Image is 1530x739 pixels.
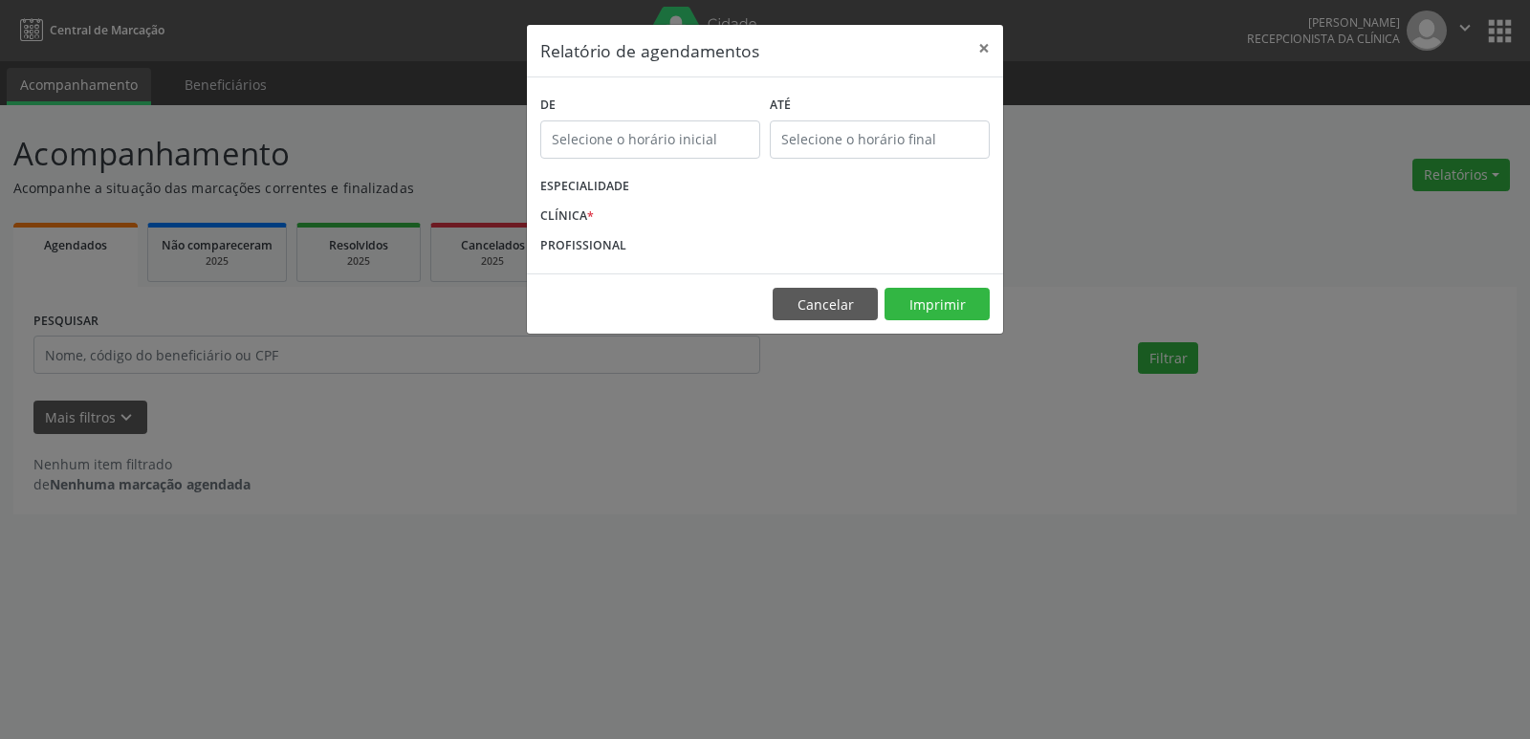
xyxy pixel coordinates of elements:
button: Close [965,25,1003,72]
label: ATÉ [770,91,990,120]
label: De [540,91,760,120]
input: Selecione o horário final [770,120,990,159]
label: PROFISSIONAL [540,230,626,260]
button: Imprimir [885,288,990,320]
button: Cancelar [773,288,878,320]
label: CLÍNICA [540,202,594,231]
label: ESPECIALIDADE [540,172,629,202]
input: Selecione o horário inicial [540,120,760,159]
h5: Relatório de agendamentos [540,38,759,63]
